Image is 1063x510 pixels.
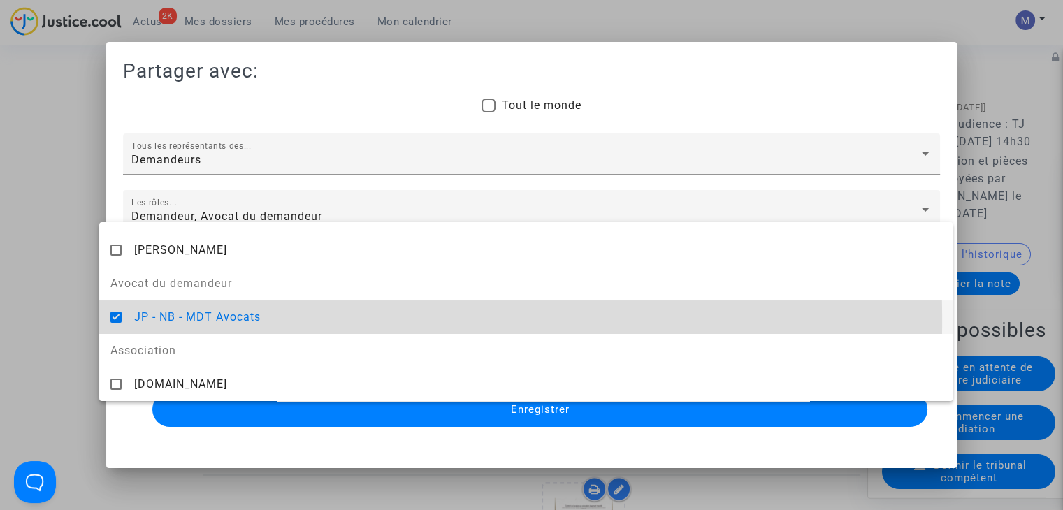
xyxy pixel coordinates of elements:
[14,461,56,503] iframe: Help Scout Beacon - Open
[134,243,227,256] span: [PERSON_NAME]
[134,310,261,323] span: JP - NB - MDT Avocats
[99,267,953,300] span: Avocat du demandeur
[99,334,953,367] span: Association
[134,377,227,391] span: [DOMAIN_NAME]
